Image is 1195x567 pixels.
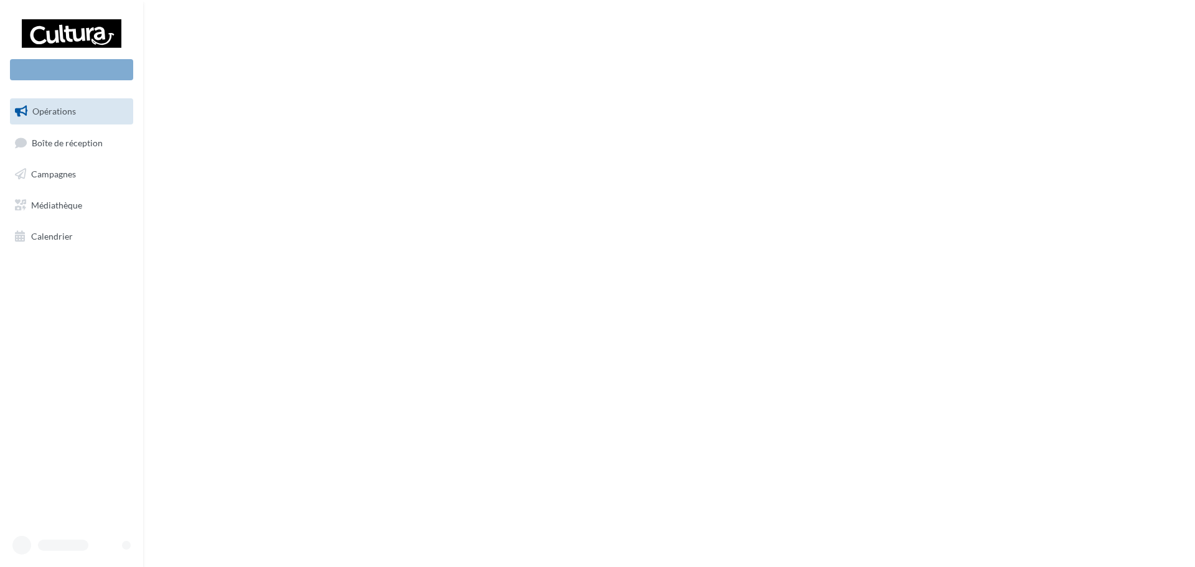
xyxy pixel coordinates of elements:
span: Opérations [32,106,76,116]
span: Boîte de réception [32,137,103,148]
span: Campagnes [31,169,76,179]
a: Médiathèque [7,192,136,218]
a: Calendrier [7,223,136,250]
span: Calendrier [31,230,73,241]
span: Médiathèque [31,200,82,210]
a: Opérations [7,98,136,124]
a: Campagnes [7,161,136,187]
div: Nouvelle campagne [10,59,133,80]
a: Boîte de réception [7,129,136,156]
